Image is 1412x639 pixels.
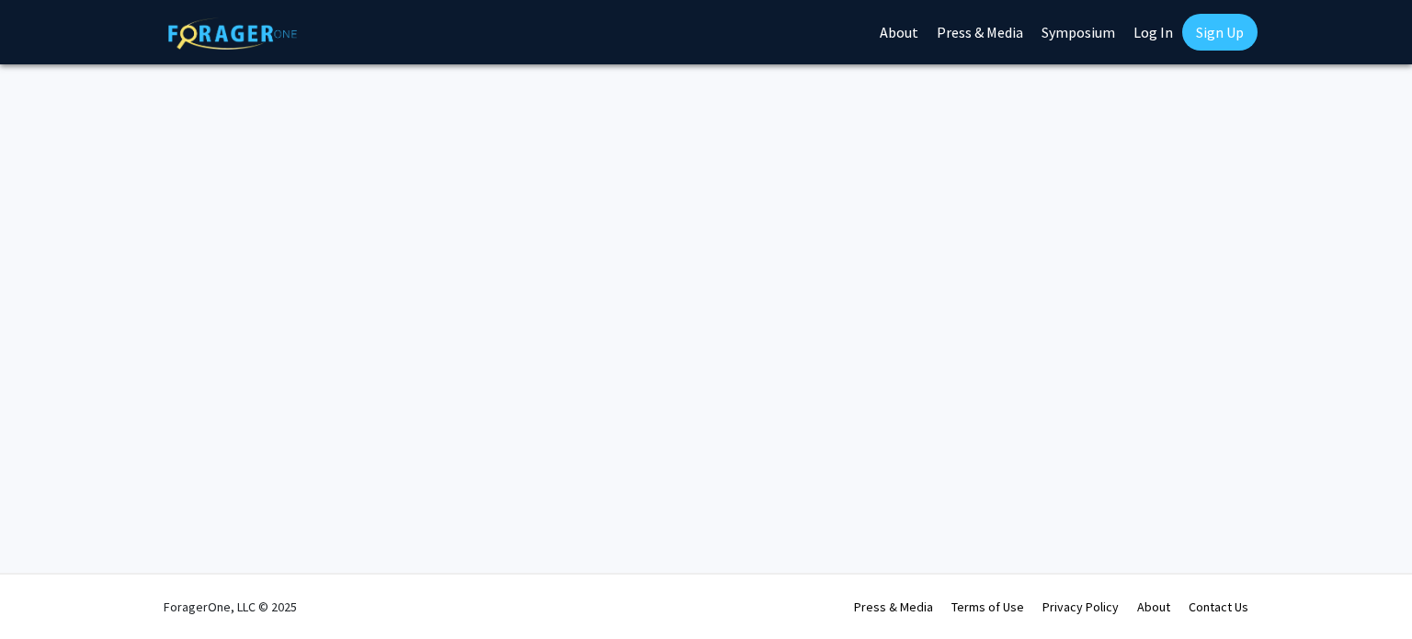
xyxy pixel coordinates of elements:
[854,599,933,615] a: Press & Media
[168,17,297,50] img: ForagerOne Logo
[1182,14,1258,51] a: Sign Up
[1042,599,1119,615] a: Privacy Policy
[951,599,1024,615] a: Terms of Use
[164,575,297,639] div: ForagerOne, LLC © 2025
[1137,599,1170,615] a: About
[1189,599,1248,615] a: Contact Us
